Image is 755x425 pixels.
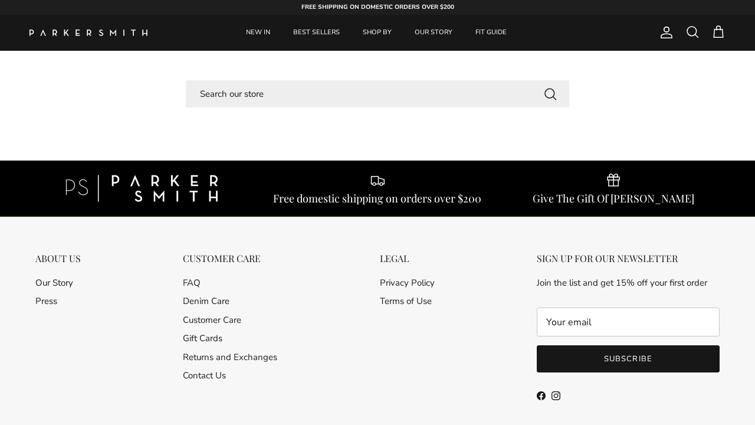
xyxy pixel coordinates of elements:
[35,295,57,307] a: Press
[186,80,569,108] input: Search
[171,253,289,411] div: Secondary
[301,3,454,11] strong: FREE SHIPPING ON DOMESTIC ORDERS OVER $200
[537,308,720,337] input: Email
[465,15,517,51] a: FIT GUIDE
[29,30,147,36] img: Parker Smith
[352,15,402,51] a: SHOP BY
[183,351,277,363] a: Returns and Exchanges
[537,276,720,290] p: Join the list and get 15% off your first order
[183,370,226,381] a: Contact Us
[380,253,435,264] div: LEGAL
[35,277,73,289] a: Our Story
[35,253,81,264] div: ABOUT US
[380,295,432,307] a: Terms of Use
[235,15,281,51] a: NEW IN
[24,253,93,411] div: Secondary
[183,332,222,344] a: Gift Cards
[380,277,435,289] a: Privacy Policy
[537,253,720,264] div: SIGN UP FOR OUR NEWSLETTER
[283,15,350,51] a: BEST SELLERS
[183,277,201,289] a: FAQ
[183,253,277,264] div: CUSTOMER CARE
[655,25,674,40] a: Account
[368,253,447,411] div: Secondary
[183,295,229,307] a: Denim Care
[533,192,694,205] div: Give The Gift Of [PERSON_NAME]
[404,15,463,51] a: OUR STORY
[537,345,720,372] button: Subscribe
[183,314,241,326] a: Customer Care
[543,86,557,101] button: Search
[176,15,577,51] div: Primary
[273,192,481,205] div: Free domestic shipping on orders over $200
